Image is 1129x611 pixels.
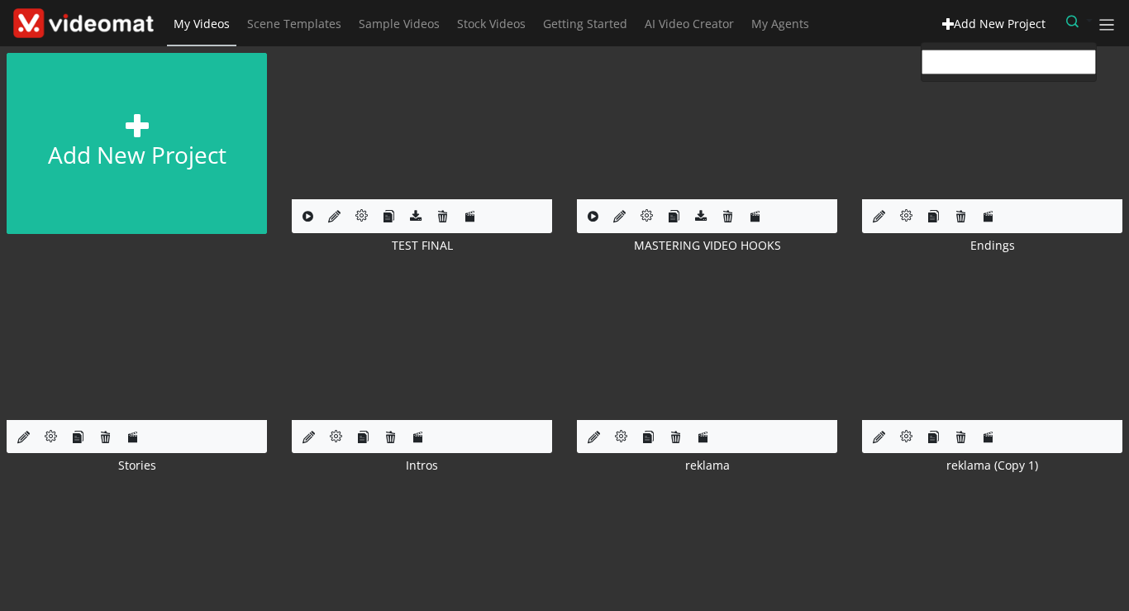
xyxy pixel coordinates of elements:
img: index.php [577,53,837,199]
div: MASTERING VIDEO HOOKS [577,236,837,254]
img: Theme-Logo [13,8,154,39]
img: index.php [577,274,837,420]
span: Stock Videos [457,16,526,31]
a: Add new project [7,53,267,234]
img: index.php [7,274,267,420]
img: index.php [292,53,552,199]
span: Add New Project [954,16,1046,31]
div: reklama (Copy 1) [862,456,1122,474]
span: Scene Templates [247,16,341,31]
span: My Agents [751,16,809,31]
div: Endings [862,236,1122,254]
span: My Videos [174,16,230,31]
span: Getting Started [543,16,627,31]
img: index.php [862,53,1122,199]
div: TEST FINAL [292,236,552,254]
img: index.php [862,274,1122,420]
div: reklama [577,456,837,474]
div: Intros [292,456,552,474]
a: Add New Project [935,9,1054,38]
span: AI Video Creator [645,16,734,31]
div: Stories [7,456,267,474]
span: Sample Videos [359,16,440,31]
img: index.php [292,274,552,420]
